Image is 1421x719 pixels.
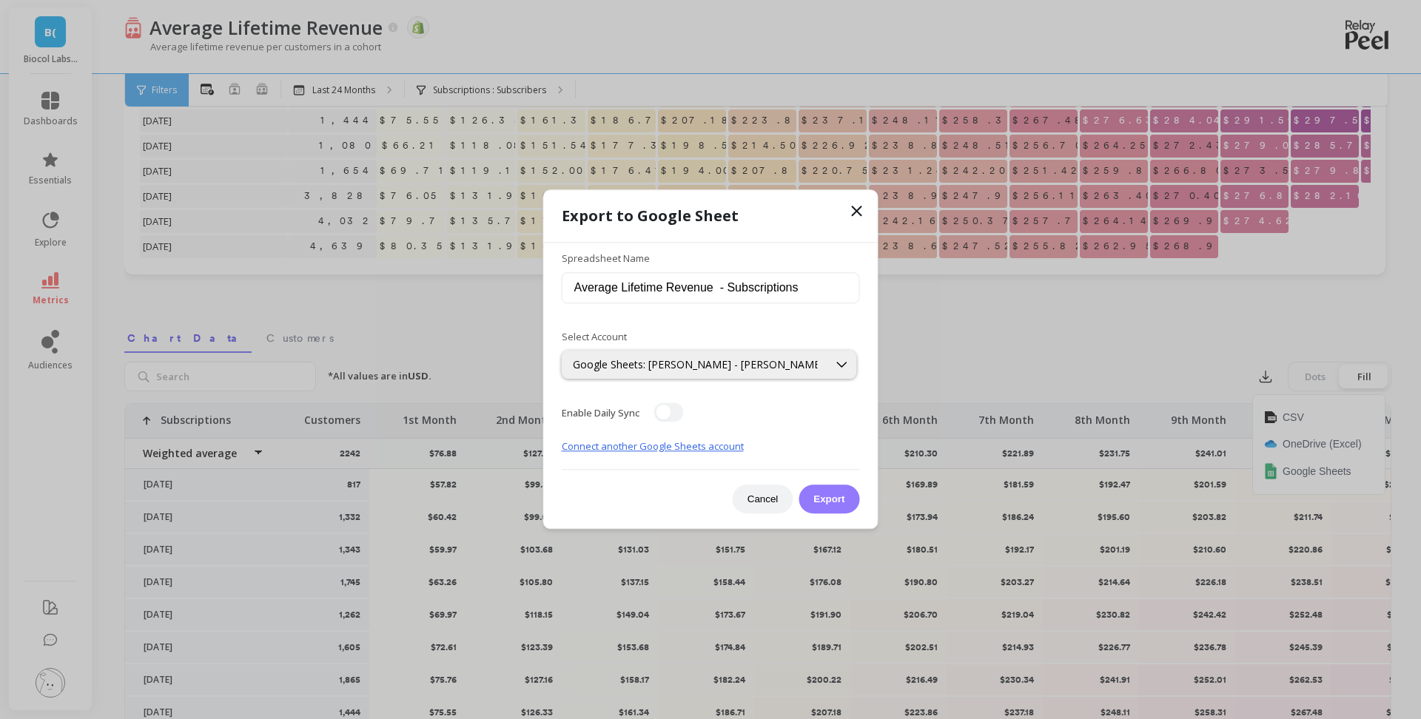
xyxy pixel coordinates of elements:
[733,485,793,514] button: Cancel
[562,272,860,303] input: e.g. Average Lifetime Revenue - Subscriptions
[562,205,860,227] h1: Export to Google Sheet
[562,330,860,345] label: Select Account
[573,358,818,372] div: Google Sheets: [PERSON_NAME] - [PERSON_NAME]
[562,440,744,453] a: Connect another Google Sheets account
[799,485,859,514] button: Export
[562,252,860,267] label: Spreadsheet Name
[562,407,639,420] span: Enable Daily Sync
